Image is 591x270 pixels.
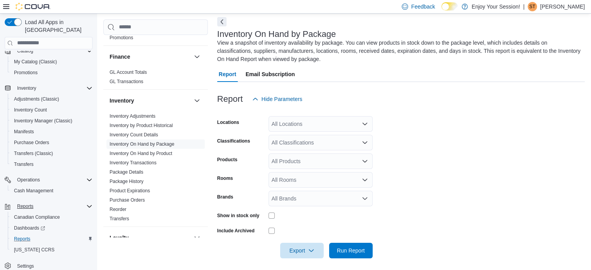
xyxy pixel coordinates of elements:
[219,66,236,82] span: Report
[11,234,92,244] span: Reports
[280,243,324,258] button: Export
[217,228,255,234] label: Include Archived
[11,149,56,158] a: Transfers (Classic)
[11,138,52,147] a: Purchase Orders
[192,96,202,105] button: Inventory
[529,2,535,11] span: ST
[217,119,239,125] label: Locations
[110,169,143,175] a: Package Details
[441,10,442,11] span: Dark Mode
[14,70,38,76] span: Promotions
[14,107,47,113] span: Inventory Count
[110,53,130,61] h3: Finance
[14,46,92,56] span: Catalog
[11,160,37,169] a: Transfers
[11,116,75,125] a: Inventory Manager (Classic)
[14,247,54,253] span: [US_STATE] CCRS
[11,138,92,147] span: Purchase Orders
[441,2,458,10] input: Dark Mode
[8,56,96,67] button: My Catalog (Classic)
[337,247,365,254] span: Run Report
[110,216,129,222] span: Transfers
[110,78,143,85] span: GL Transactions
[110,79,143,84] a: GL Transactions
[11,68,92,77] span: Promotions
[8,212,96,223] button: Canadian Compliance
[11,149,92,158] span: Transfers (Classic)
[11,127,37,136] a: Manifests
[110,197,145,203] a: Purchase Orders
[2,174,96,185] button: Operations
[217,39,581,63] div: View a snapshot of inventory availability by package. You can view products in stock down to the ...
[528,2,537,11] div: Shannon Thompson
[217,194,233,200] label: Brands
[14,161,33,167] span: Transfers
[523,2,525,11] p: |
[110,69,147,75] span: GL Account Totals
[110,160,157,165] a: Inventory Transactions
[11,105,92,115] span: Inventory Count
[192,52,202,61] button: Finance
[11,186,56,195] a: Cash Management
[192,233,202,242] button: Loyalty
[110,234,191,242] button: Loyalty
[110,188,150,193] a: Product Expirations
[8,137,96,148] button: Purchase Orders
[11,223,48,233] a: Dashboards
[11,234,33,244] a: Reports
[22,18,92,34] span: Load All Apps in [GEOGRAPHIC_DATA]
[8,159,96,170] button: Transfers
[110,35,133,40] a: Promotions
[110,216,129,221] a: Transfers
[362,195,368,202] button: Open list of options
[411,3,435,10] span: Feedback
[8,105,96,115] button: Inventory Count
[14,188,53,194] span: Cash Management
[285,243,319,258] span: Export
[110,132,158,138] a: Inventory Count Details
[14,59,57,65] span: My Catalog (Classic)
[217,138,250,144] label: Classifications
[217,17,227,26] button: Next
[8,233,96,244] button: Reports
[11,213,92,222] span: Canadian Compliance
[14,46,36,56] button: Catalog
[8,223,96,233] a: Dashboards
[11,245,58,254] a: [US_STATE] CCRS
[8,115,96,126] button: Inventory Manager (Classic)
[11,94,62,104] a: Adjustments (Classic)
[14,175,43,185] button: Operations
[14,175,92,185] span: Operations
[11,245,92,254] span: Washington CCRS
[110,53,191,61] button: Finance
[249,91,305,107] button: Hide Parameters
[14,84,92,93] span: Inventory
[110,123,173,128] a: Inventory by Product Historical
[217,94,243,104] h3: Report
[110,141,174,147] span: Inventory On Hand by Package
[110,97,134,105] h3: Inventory
[11,223,92,233] span: Dashboards
[14,150,53,157] span: Transfers (Classic)
[14,118,72,124] span: Inventory Manager (Classic)
[217,30,336,39] h3: Inventory On Hand by Package
[11,213,63,222] a: Canadian Compliance
[14,214,60,220] span: Canadian Compliance
[110,70,147,75] a: GL Account Totals
[11,94,92,104] span: Adjustments (Classic)
[2,45,96,56] button: Catalog
[8,94,96,105] button: Adjustments (Classic)
[362,177,368,183] button: Open list of options
[8,148,96,159] button: Transfers (Classic)
[11,186,92,195] span: Cash Management
[110,207,126,212] a: Reorder
[110,113,155,119] a: Inventory Adjustments
[217,157,237,163] label: Products
[14,202,37,211] button: Reports
[14,139,49,146] span: Purchase Orders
